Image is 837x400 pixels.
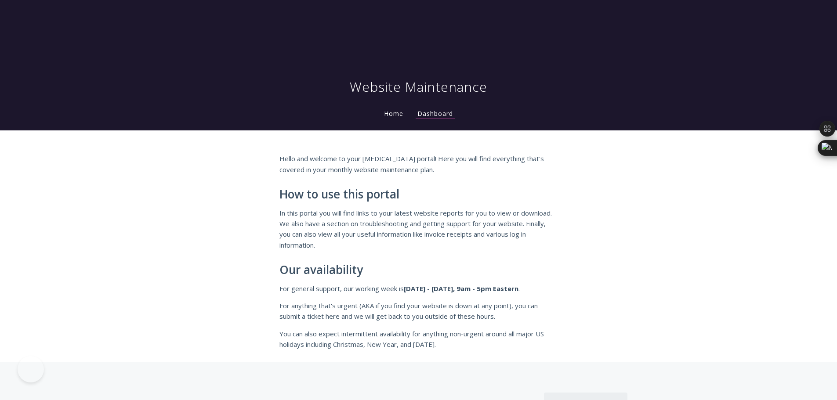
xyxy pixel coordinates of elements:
[279,153,558,175] p: Hello and welcome to your [MEDICAL_DATA] portal! Here you will find everything that's covered in ...
[279,188,558,201] h2: How to use this portal
[279,263,558,277] h2: Our availability
[18,356,44,382] iframe: Toggle Customer Support
[404,284,518,293] strong: [DATE] - [DATE], 9am - 5pm Eastern
[416,109,455,119] a: Dashboard
[279,208,558,251] p: In this portal you will find links to your latest website reports for you to view or download. We...
[279,283,558,294] p: For general support, our working week is .
[279,300,558,322] p: For anything that's urgent (AKA if you find your website is down at any point), you can submit a ...
[382,109,405,118] a: Home
[350,78,487,96] h1: Website Maintenance
[279,328,558,350] p: You can also expect intermittent availability for anything non-urgent around all major US holiday...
